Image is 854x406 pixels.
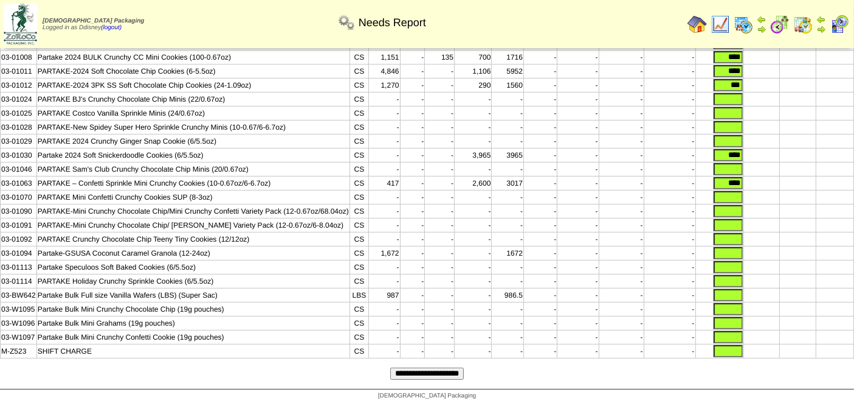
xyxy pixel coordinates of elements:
[599,317,644,331] td: -
[644,275,695,289] td: -
[524,345,557,359] td: -
[492,191,524,205] td: -
[492,289,524,303] td: 986.5
[644,345,695,359] td: -
[425,79,455,93] td: -
[644,233,695,247] td: -
[36,345,350,359] td: SHIFT CHARGE
[1,205,37,219] td: 03-01090
[455,177,492,191] td: 2,600
[368,163,400,177] td: -
[557,51,599,65] td: -
[400,261,425,275] td: -
[36,219,350,233] td: PARTAKE-Mini Crunchy Chocolate Chip/ [PERSON_NAME] Variety Pack (12-0.67oz/6-8.04oz)
[599,121,644,135] td: -
[425,135,455,149] td: -
[1,177,37,191] td: 03-01063
[492,121,524,135] td: -
[599,233,644,247] td: -
[599,107,644,121] td: -
[36,303,350,317] td: Partake Bulk Mini Crunchy Chocolate Chip (19g pouches)
[644,121,695,135] td: -
[350,163,368,177] td: CS
[492,219,524,233] td: -
[455,303,492,317] td: -
[36,121,350,135] td: PARTAKE-New Spidey Super Hero Sprinkle Crunchy Minis (10-0.67/6-6.7oz)
[492,51,524,65] td: 1716
[350,51,368,65] td: CS
[492,331,524,345] td: -
[557,219,599,233] td: -
[1,149,37,163] td: 03-01030
[644,51,695,65] td: -
[425,345,455,359] td: -
[425,219,455,233] td: -
[492,233,524,247] td: -
[368,191,400,205] td: -
[4,4,37,44] img: zoroco-logo-small.webp
[757,24,766,34] img: arrowright.gif
[350,107,368,121] td: CS
[455,275,492,289] td: -
[1,275,37,289] td: 03-01114
[425,289,455,303] td: -
[455,51,492,65] td: 700
[350,345,368,359] td: CS
[524,303,557,317] td: -
[368,107,400,121] td: -
[599,219,644,233] td: -
[644,289,695,303] td: -
[368,51,400,65] td: 1,151
[350,261,368,275] td: CS
[425,205,455,219] td: -
[425,163,455,177] td: -
[350,65,368,79] td: CS
[400,93,425,107] td: -
[557,79,599,93] td: -
[1,121,37,135] td: 03-01028
[378,393,476,399] span: [DEMOGRAPHIC_DATA] Packaging
[350,79,368,93] td: CS
[36,135,350,149] td: PARTAKE 2024 Crunchy Ginger Snap Cookie (6/5.5oz)
[350,177,368,191] td: CS
[524,177,557,191] td: -
[36,149,350,163] td: Partake 2024 Soft Snickerdoodle Cookies (6/5.5oz)
[644,317,695,331] td: -
[770,15,790,34] img: calendarblend.gif
[816,24,826,34] img: arrowright.gif
[43,18,144,24] span: [DEMOGRAPHIC_DATA] Packaging
[644,65,695,79] td: -
[524,317,557,331] td: -
[400,149,425,163] td: -
[644,205,695,219] td: -
[644,93,695,107] td: -
[400,51,425,65] td: -
[36,177,350,191] td: PARTAKE – Confetti Sprinkle Mini Crunchy Cookies (10-0.67oz/6-6.7oz)
[350,317,368,331] td: CS
[492,149,524,163] td: 3965
[368,135,400,149] td: -
[557,149,599,163] td: -
[400,205,425,219] td: -
[492,163,524,177] td: -
[455,65,492,79] td: 1,106
[1,65,37,79] td: 03-01011
[36,261,350,275] td: Partake Speculoos Soft Baked Cookies (6/5.5oz)
[350,331,368,345] td: CS
[350,205,368,219] td: CS
[425,107,455,121] td: -
[524,135,557,149] td: -
[368,275,400,289] td: -
[644,79,695,93] td: -
[400,303,425,317] td: -
[492,345,524,359] td: -
[36,191,350,205] td: PARTAKE Mini Confetti Crunchy Cookies SUP (8‐3oz)
[350,303,368,317] td: CS
[400,219,425,233] td: -
[644,191,695,205] td: -
[350,275,368,289] td: CS
[425,191,455,205] td: -
[492,205,524,219] td: -
[492,261,524,275] td: -
[644,177,695,191] td: -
